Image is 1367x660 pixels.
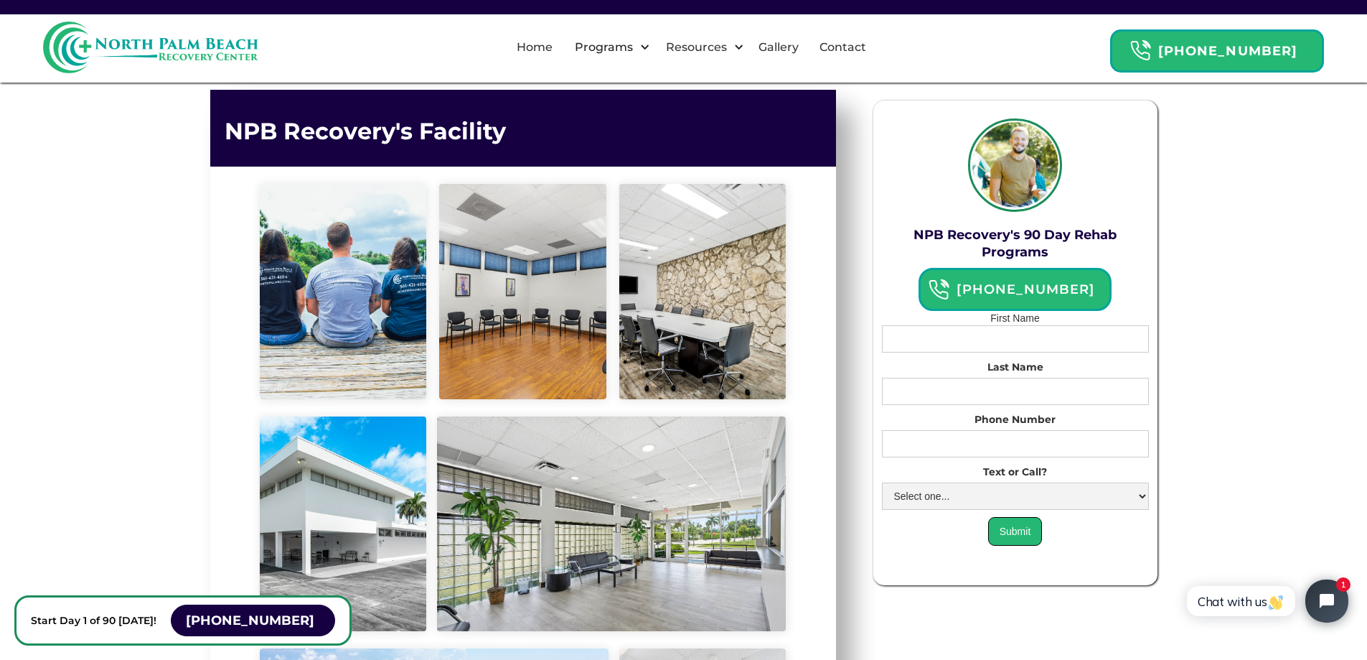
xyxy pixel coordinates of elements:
[1110,22,1324,73] a: Header Calendar Icons[PHONE_NUMBER]
[750,24,807,70] a: Gallery
[919,268,1111,311] a: Header Calendar Icons[PHONE_NUMBER]
[225,117,506,145] strong: NPB Recovery's Facility
[882,360,1149,374] label: Last Name
[949,279,1101,300] h6: [PHONE_NUMBER]
[882,226,1149,261] h3: NPB Recovery's 90 Day Rehab Programs
[882,465,1149,479] label: Text or Call?
[563,24,654,70] div: Programs
[571,39,636,56] div: Programs
[882,412,1149,427] label: Phone Number
[654,24,748,70] div: Resources
[186,613,314,628] strong: [PHONE_NUMBER]
[811,24,875,70] a: Contact
[882,311,1149,546] form: Email Form
[1129,39,1151,62] img: Header Calendar Icons
[1171,567,1361,635] iframe: Tidio Chat
[988,517,1043,546] input: Submit
[882,311,1149,546] div: First Name
[508,24,561,70] a: Home
[662,39,731,56] div: Resources
[31,612,156,629] p: Start Day 1 of 90 [DATE]!
[1158,43,1297,59] strong: [PHONE_NUMBER]
[928,279,949,301] img: Header Calendar Icons
[171,605,335,636] a: [PHONE_NUMBER]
